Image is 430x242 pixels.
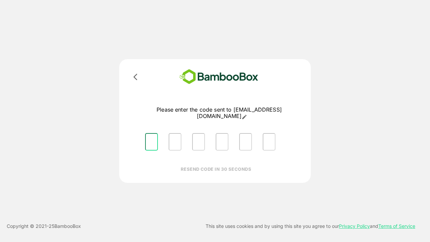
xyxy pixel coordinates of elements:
input: Please enter OTP character 1 [145,133,158,151]
input: Please enter OTP character 3 [192,133,205,151]
img: bamboobox [170,67,268,86]
p: This site uses cookies and by using this site you agree to our and [206,222,415,230]
input: Please enter OTP character 5 [239,133,252,151]
a: Privacy Policy [339,223,370,229]
p: Please enter the code sent to [EMAIL_ADDRESS][DOMAIN_NAME] [140,107,299,120]
input: Please enter OTP character 2 [169,133,181,151]
input: Please enter OTP character 4 [216,133,228,151]
input: Please enter OTP character 6 [263,133,275,151]
p: Copyright © 2021- 25 BambooBox [7,222,81,230]
a: Terms of Service [378,223,415,229]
